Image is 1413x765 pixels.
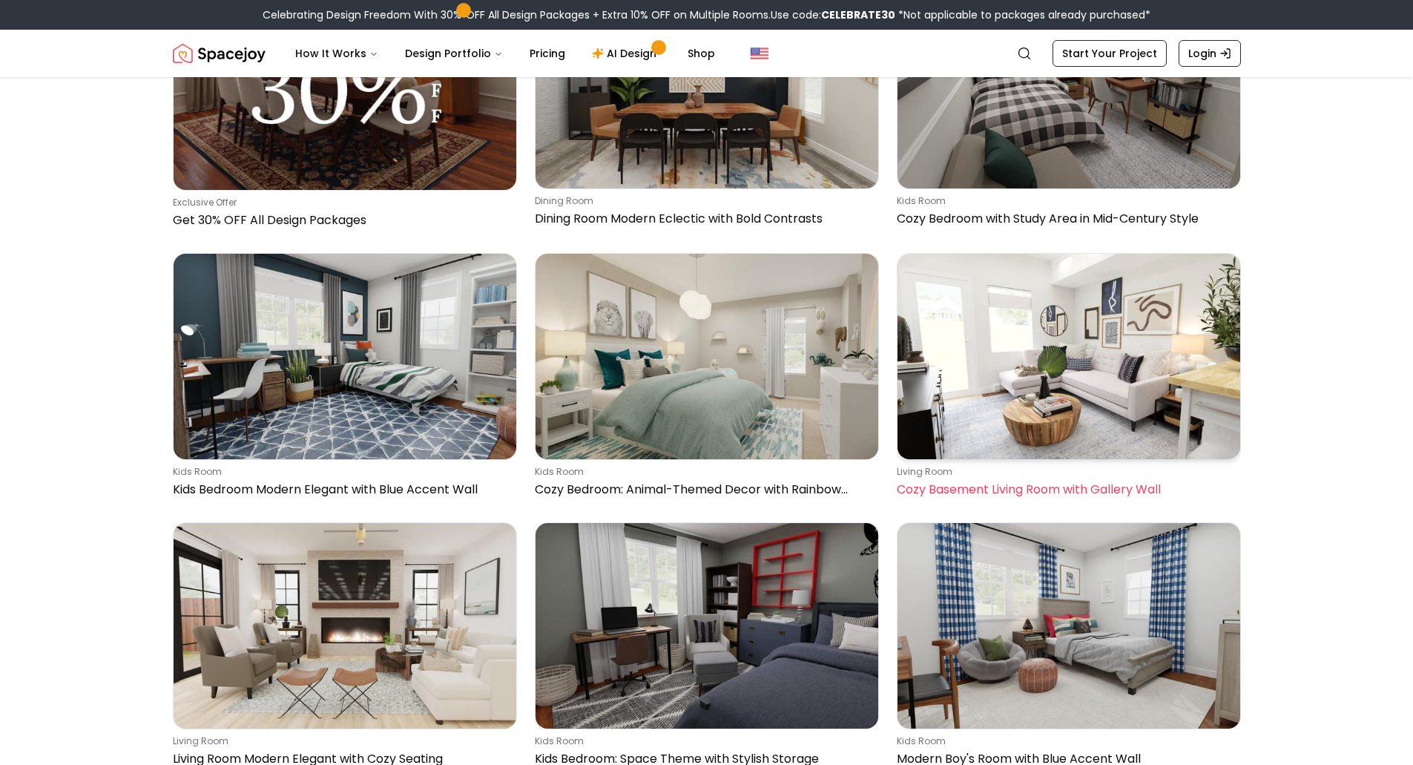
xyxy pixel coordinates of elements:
[536,523,878,729] img: Kids Bedroom: Space Theme with Stylish Storage
[174,254,516,459] img: Kids Bedroom Modern Elegant with Blue Accent Wall
[897,481,1235,499] p: Cozy Basement Living Room with Gallery Wall
[535,481,873,499] p: Cozy Bedroom: Animal-Themed Decor with Rainbow Accents
[535,253,879,505] a: Cozy Bedroom: Animal-Themed Decor with Rainbow Accentskids roomCozy Bedroom: Animal-Themed Decor ...
[173,197,511,209] p: Exclusive Offer
[535,466,873,478] p: kids room
[771,7,895,22] span: Use code:
[173,211,511,229] p: Get 30% OFF All Design Packages
[393,39,515,68] button: Design Portfolio
[263,7,1150,22] div: Celebrating Design Freedom With 30% OFF All Design Packages + Extra 10% OFF on Multiple Rooms.
[535,195,873,207] p: dining room
[173,466,511,478] p: kids room
[897,735,1235,747] p: kids room
[1179,40,1241,67] a: Login
[535,735,873,747] p: kids room
[283,39,727,68] nav: Main
[676,39,727,68] a: Shop
[174,523,516,729] img: Living Room Modern Elegant with Cozy Seating
[751,45,768,62] img: United States
[821,7,895,22] b: CELEBRATE30
[535,210,873,228] p: Dining Room Modern Eclectic with Bold Contrasts
[173,39,266,68] a: Spacejoy
[897,253,1241,505] a: Cozy Basement Living Room with Gallery Wallliving roomCozy Basement Living Room with Gallery Wall
[897,466,1235,478] p: living room
[173,30,1241,77] nav: Global
[518,39,577,68] a: Pricing
[536,254,878,459] img: Cozy Bedroom: Animal-Themed Decor with Rainbow Accents
[580,39,673,68] a: AI Design
[897,254,1240,459] img: Cozy Basement Living Room with Gallery Wall
[173,253,517,505] a: Kids Bedroom Modern Elegant with Blue Accent Wallkids roomKids Bedroom Modern Elegant with Blue A...
[897,210,1235,228] p: Cozy Bedroom with Study Area in Mid-Century Style
[1053,40,1167,67] a: Start Your Project
[895,7,1150,22] span: *Not applicable to packages already purchased*
[897,523,1240,729] img: Modern Boy's Room with Blue Accent Wall
[173,39,266,68] img: Spacejoy Logo
[173,735,511,747] p: living room
[897,195,1235,207] p: kids room
[283,39,390,68] button: How It Works
[173,481,511,499] p: Kids Bedroom Modern Elegant with Blue Accent Wall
